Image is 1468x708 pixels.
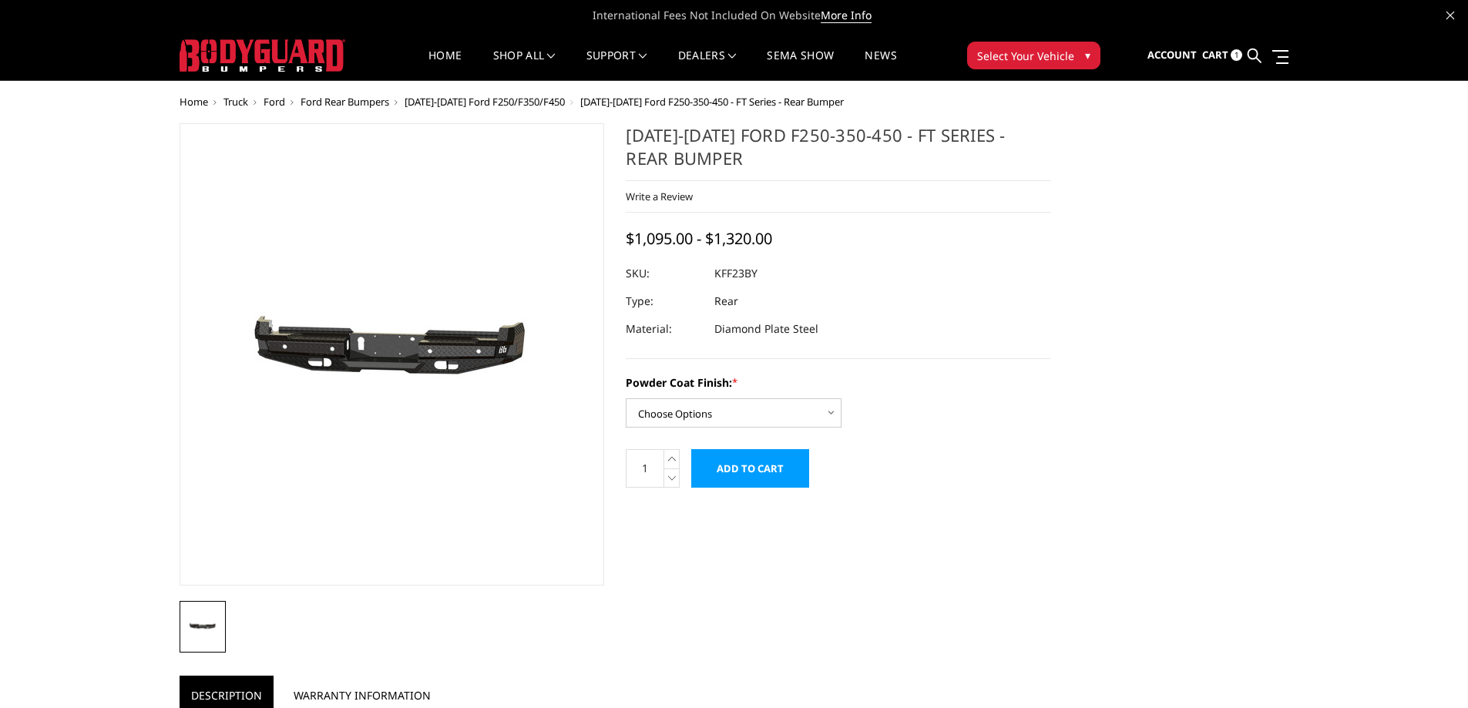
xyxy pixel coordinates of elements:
[1147,35,1197,76] a: Account
[1085,47,1090,63] span: ▾
[580,95,844,109] span: [DATE]-[DATE] Ford F250-350-450 - FT Series - Rear Bumper
[714,260,758,287] dd: KFF23BY
[977,48,1074,64] span: Select Your Vehicle
[714,315,818,343] dd: Diamond Plate Steel
[1147,48,1197,62] span: Account
[626,123,1051,181] h1: [DATE]-[DATE] Ford F250-350-450 - FT Series - Rear Bumper
[1202,48,1228,62] span: Cart
[626,287,703,315] dt: Type:
[626,190,693,203] a: Write a Review
[586,50,647,80] a: Support
[626,374,1051,391] label: Powder Coat Finish:
[428,50,462,80] a: Home
[626,228,772,249] span: $1,095.00 - $1,320.00
[626,315,703,343] dt: Material:
[405,95,565,109] a: [DATE]-[DATE] Ford F250/F350/F450
[301,95,389,109] a: Ford Rear Bumpers
[714,287,738,315] dd: Rear
[865,50,896,80] a: News
[223,95,248,109] a: Truck
[180,39,345,72] img: BODYGUARD BUMPERS
[767,50,834,80] a: SEMA Show
[180,123,605,586] a: 2023-2025 Ford F250-350-450 - FT Series - Rear Bumper
[626,260,703,287] dt: SKU:
[1202,35,1242,76] a: Cart 1
[967,42,1100,69] button: Select Your Vehicle
[691,449,809,488] input: Add to Cart
[264,95,285,109] a: Ford
[678,50,737,80] a: Dealers
[184,618,221,636] img: 2023-2025 Ford F250-350-450 - FT Series - Rear Bumper
[1231,49,1242,61] span: 1
[821,8,872,23] a: More Info
[493,50,556,80] a: shop all
[180,95,208,109] a: Home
